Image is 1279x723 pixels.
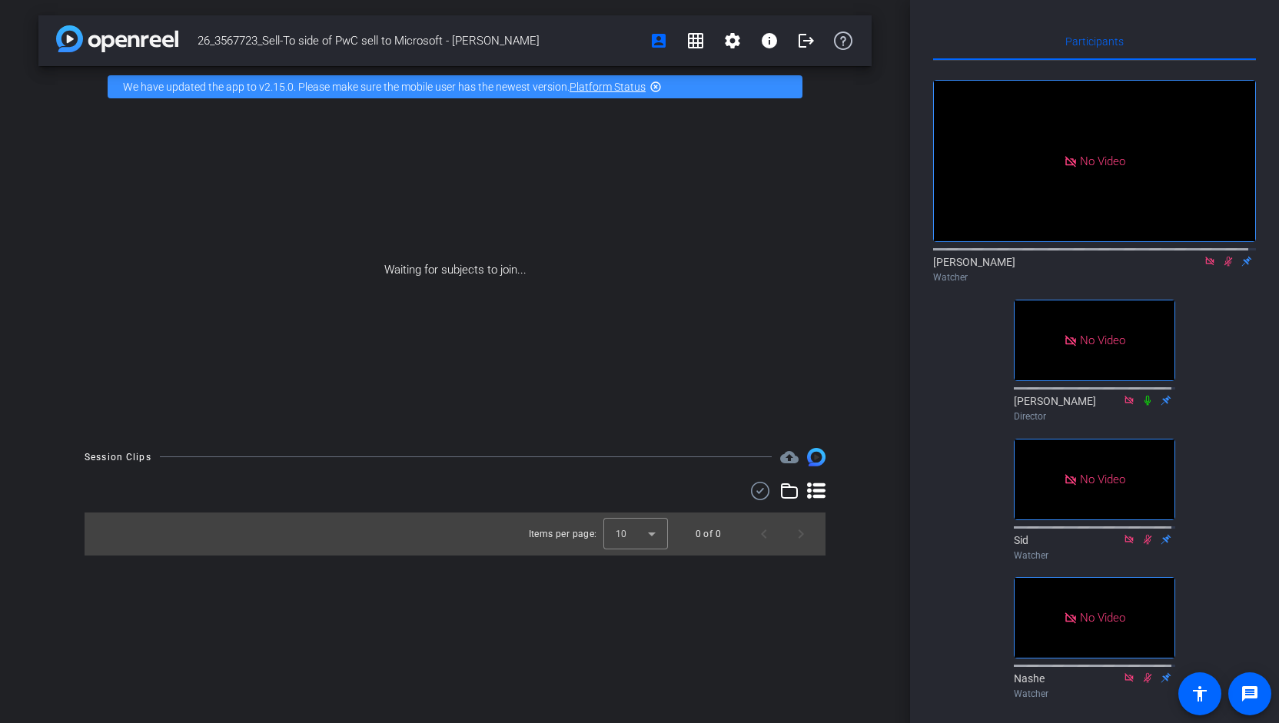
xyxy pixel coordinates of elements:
[108,75,802,98] div: We have updated the app to v2.15.0. Please make sure the mobile user has the newest version.
[746,516,782,552] button: Previous page
[807,448,826,466] img: Session clips
[1014,410,1175,423] div: Director
[85,449,151,465] div: Session Clips
[1080,154,1125,167] span: No Video
[780,448,799,466] span: Destinations for your clips
[198,25,640,56] span: 26_3567723_Sell-To side of PwC sell to Microsoft - [PERSON_NAME]
[723,32,742,50] mat-icon: settings
[797,32,816,50] mat-icon: logout
[56,25,178,52] img: app-logo
[1014,687,1175,701] div: Watcher
[1241,685,1259,703] mat-icon: message
[649,32,668,50] mat-icon: account_box
[1191,685,1209,703] mat-icon: accessibility
[570,81,646,93] a: Platform Status
[1014,671,1175,701] div: Nashe
[782,516,819,552] button: Next page
[933,270,1256,284] div: Watcher
[686,32,705,50] mat-icon: grid_on
[529,526,597,542] div: Items per page:
[933,254,1256,284] div: [PERSON_NAME]
[696,526,721,542] div: 0 of 0
[1014,549,1175,562] div: Watcher
[1014,532,1175,562] div: Sid
[1080,333,1125,347] span: No Video
[38,108,872,433] div: Waiting for subjects to join...
[1080,472,1125,486] span: No Video
[780,448,799,466] mat-icon: cloud_upload
[1080,611,1125,625] span: No Video
[1065,36,1124,47] span: Participants
[649,81,662,93] mat-icon: highlight_off
[760,32,779,50] mat-icon: info
[1014,393,1175,423] div: [PERSON_NAME]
